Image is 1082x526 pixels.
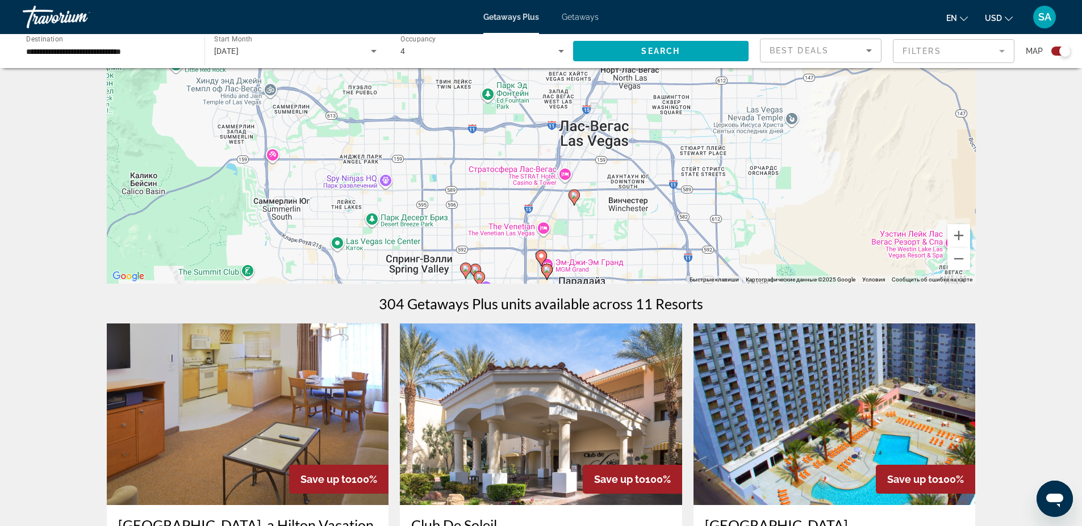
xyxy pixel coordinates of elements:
[887,473,938,485] span: Save up to
[946,10,968,26] button: Change language
[690,276,739,284] button: Быстрые клавиши
[947,247,970,270] button: Уменьшить
[694,323,976,505] img: RM79O01X.jpg
[214,47,239,56] span: [DATE]
[985,10,1013,26] button: Change currency
[379,295,703,312] h1: 304 Getaways Plus units available across 11 Resorts
[110,269,147,284] img: Google
[1038,11,1051,23] span: SA
[1026,43,1043,59] span: Map
[893,39,1014,64] button: Filter
[594,473,645,485] span: Save up to
[641,47,680,56] span: Search
[400,47,405,56] span: 4
[946,14,957,23] span: en
[23,2,136,32] a: Travorium
[400,323,682,505] img: C616E01X.jpg
[1030,5,1059,29] button: User Menu
[26,35,63,43] span: Destination
[876,465,975,494] div: 100%
[573,41,749,61] button: Search
[947,224,970,247] button: Увеличить
[770,44,872,57] mat-select: Sort by
[400,35,436,43] span: Occupancy
[289,465,388,494] div: 100%
[770,46,829,55] span: Best Deals
[746,276,855,283] span: Картографические данные ©2025 Google
[107,323,389,505] img: DN89E01X.jpg
[892,276,972,283] a: Сообщить об ошибке на карте
[214,35,252,43] span: Start Month
[562,12,599,22] a: Getaways
[300,473,352,485] span: Save up to
[862,276,885,283] a: Условия (ссылка откроется в новой вкладке)
[483,12,539,22] a: Getaways Plus
[985,14,1002,23] span: USD
[110,269,147,284] a: Открыть эту область в Google Картах (в новом окне)
[583,465,682,494] div: 100%
[1037,481,1073,517] iframe: Кнопка запуска окна обмена сообщениями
